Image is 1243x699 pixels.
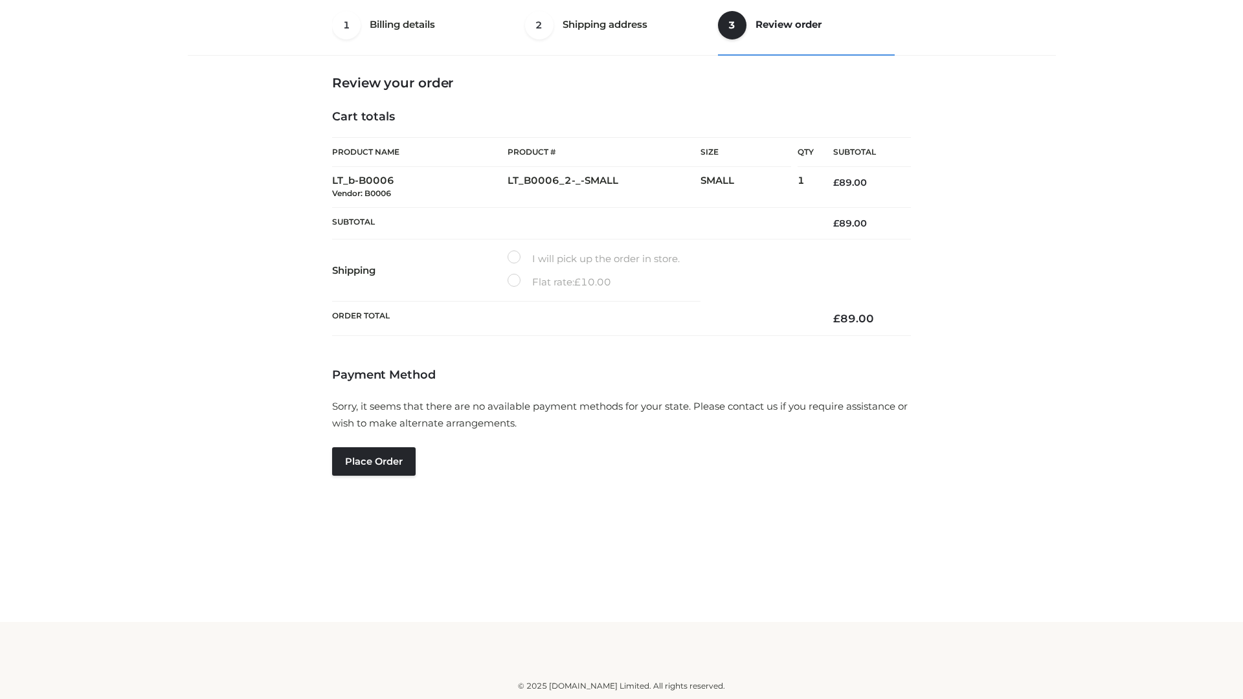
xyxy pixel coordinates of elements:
bdi: 10.00 [574,276,611,288]
th: Size [700,138,791,167]
span: Sorry, it seems that there are no available payment methods for your state. Please contact us if ... [332,400,908,429]
div: © 2025 [DOMAIN_NAME] Limited. All rights reserved. [192,680,1051,693]
td: LT_B0006_2-_-SMALL [508,167,700,208]
th: Qty [798,137,814,167]
label: Flat rate: [508,274,611,291]
span: £ [574,276,581,288]
th: Shipping [332,239,508,302]
span: £ [833,177,839,188]
h4: Payment Method [332,368,911,383]
span: £ [833,312,840,325]
td: LT_b-B0006 [332,167,508,208]
small: Vendor: B0006 [332,188,391,198]
th: Product # [508,137,700,167]
th: Subtotal [332,207,814,239]
bdi: 89.00 [833,217,867,229]
bdi: 89.00 [833,312,874,325]
td: SMALL [700,167,798,208]
button: Place order [332,447,416,476]
th: Product Name [332,137,508,167]
label: I will pick up the order in store. [508,250,680,267]
bdi: 89.00 [833,177,867,188]
span: £ [833,217,839,229]
h4: Cart totals [332,110,911,124]
h3: Review your order [332,75,911,91]
td: 1 [798,167,814,208]
th: Order Total [332,302,814,336]
th: Subtotal [814,138,911,167]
